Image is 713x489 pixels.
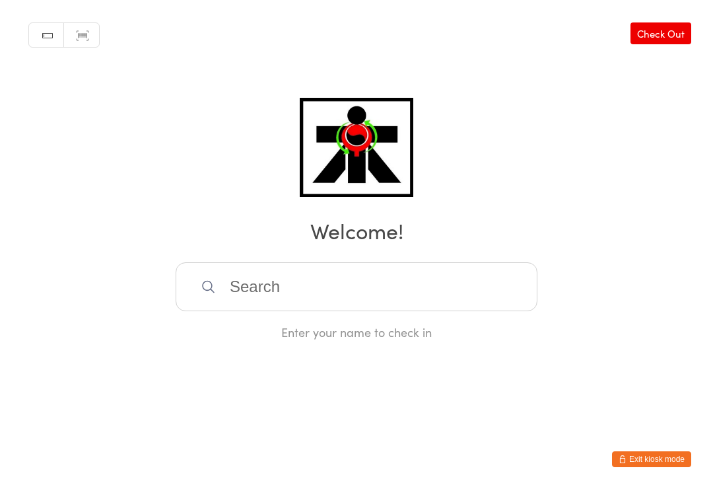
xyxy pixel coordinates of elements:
[176,262,537,311] input: Search
[300,98,413,197] img: ATI Martial Arts Malaga
[612,451,691,467] button: Exit kiosk mode
[13,215,700,245] h2: Welcome!
[176,324,537,340] div: Enter your name to check in
[630,22,691,44] a: Check Out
